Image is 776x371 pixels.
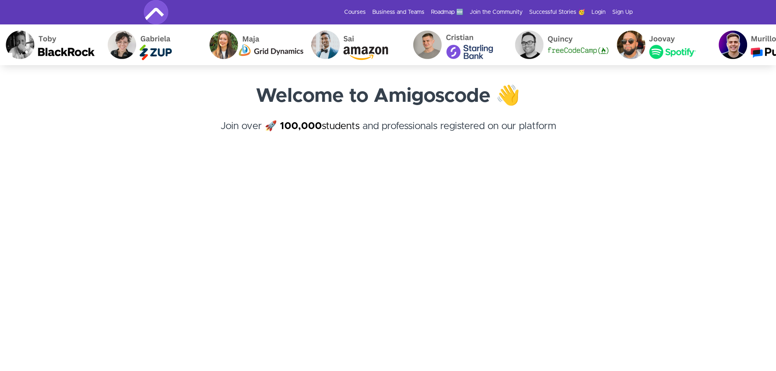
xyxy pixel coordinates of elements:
[407,24,509,65] img: Cristian
[509,24,611,65] img: Quincy
[256,86,520,106] strong: Welcome to Amigoscode 👋
[144,119,633,148] h4: Join over 🚀 and professionals registered on our platform
[102,24,204,65] img: Gabriela
[204,24,306,65] img: Maja
[612,8,633,16] a: Sign Up
[372,8,424,16] a: Business and Teams
[470,8,523,16] a: Join the Community
[529,8,585,16] a: Successful Stories 🥳
[280,121,322,131] strong: 100,000
[306,24,407,65] img: Sai
[611,24,713,65] img: Joovay
[280,121,360,131] a: 100,000students
[591,8,606,16] a: Login
[431,8,463,16] a: Roadmap 🆕
[344,8,366,16] a: Courses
